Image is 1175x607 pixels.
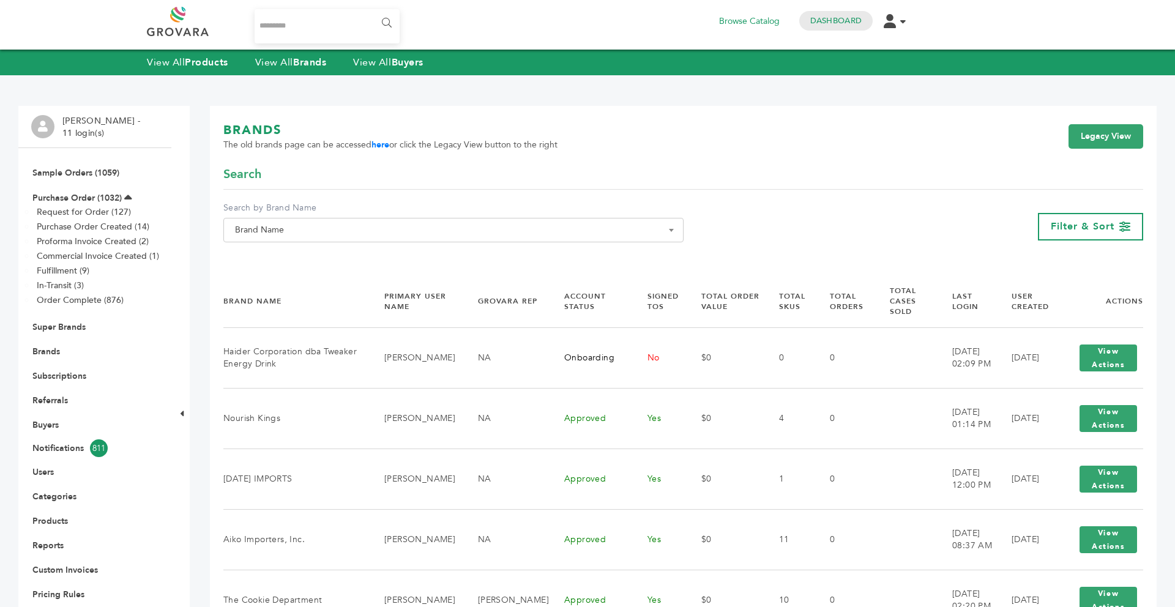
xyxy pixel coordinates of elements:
td: Yes [632,449,686,509]
a: Brands [32,346,60,357]
a: Dashboard [810,15,862,26]
td: Nourish Kings [223,388,369,449]
td: Yes [632,388,686,449]
a: View AllBrands [255,56,327,69]
label: Search by Brand Name [223,202,684,214]
th: Account Status [549,275,632,327]
th: Total Orders [815,275,875,327]
a: Proforma Invoice Created (2) [37,236,149,247]
a: In-Transit (3) [37,280,84,291]
td: NA [463,327,549,388]
td: NA [463,449,549,509]
th: Grovara Rep [463,275,549,327]
th: Actions [1058,275,1143,327]
td: Haider Corporation dba Tweaker Energy Drink [223,327,369,388]
a: Legacy View [1069,124,1143,149]
td: 11 [764,509,815,570]
td: 0 [764,327,815,388]
td: [PERSON_NAME] [369,509,463,570]
a: Sample Orders (1059) [32,167,119,179]
a: Buyers [32,419,59,431]
td: Approved [549,509,632,570]
td: [DATE] [996,449,1058,509]
td: [PERSON_NAME] [369,449,463,509]
th: Last Login [937,275,996,327]
a: Referrals [32,395,68,406]
td: [DATE] 08:37 AM [937,509,996,570]
td: NA [463,388,549,449]
td: Approved [549,388,632,449]
a: Super Brands [32,321,86,333]
a: View AllBuyers [353,56,423,69]
td: [PERSON_NAME] [369,388,463,449]
a: Pricing Rules [32,589,84,600]
span: Brand Name [223,218,684,242]
td: [DATE] 12:00 PM [937,449,996,509]
a: Purchase Order (1032) [32,192,122,204]
td: [DATE] IMPORTS [223,449,369,509]
a: here [371,139,389,151]
td: 0 [815,449,875,509]
td: [DATE] [996,388,1058,449]
a: Fulfillment (9) [37,265,89,277]
td: 0 [815,388,875,449]
h1: BRANDS [223,122,558,139]
td: $0 [686,327,764,388]
th: Brand Name [223,275,369,327]
a: Custom Invoices [32,564,98,576]
strong: Brands [293,56,326,69]
th: Total SKUs [764,275,815,327]
button: View Actions [1080,466,1137,493]
img: profile.png [31,115,54,138]
th: Primary User Name [369,275,463,327]
td: [DATE] 01:14 PM [937,388,996,449]
td: 4 [764,388,815,449]
th: User Created [996,275,1058,327]
input: Search... [255,9,400,43]
a: Purchase Order Created (14) [37,221,149,233]
td: $0 [686,388,764,449]
td: Yes [632,509,686,570]
button: View Actions [1080,344,1137,371]
a: View AllProducts [147,56,228,69]
a: Notifications811 [32,439,157,457]
td: Approved [549,449,632,509]
td: No [632,327,686,388]
a: Order Complete (876) [37,294,124,306]
a: Subscriptions [32,370,86,382]
span: The old brands page can be accessed or click the Legacy View button to the right [223,139,558,151]
td: $0 [686,509,764,570]
a: Products [32,515,68,527]
td: 0 [815,509,875,570]
button: View Actions [1080,405,1137,432]
th: Signed TOS [632,275,686,327]
a: Users [32,466,54,478]
a: Commercial Invoice Created (1) [37,250,159,262]
span: Brand Name [230,222,677,239]
td: $0 [686,449,764,509]
a: Reports [32,540,64,551]
a: Request for Order (127) [37,206,131,218]
a: Categories [32,491,76,502]
td: Aiko Importers, Inc. [223,509,369,570]
td: 0 [815,327,875,388]
td: [DATE] [996,327,1058,388]
span: 811 [90,439,108,457]
td: [DATE] 02:09 PM [937,327,996,388]
th: Total Cases Sold [875,275,937,327]
td: [PERSON_NAME] [369,327,463,388]
strong: Buyers [392,56,423,69]
td: Onboarding [549,327,632,388]
strong: Products [185,56,228,69]
td: [DATE] [996,509,1058,570]
a: Browse Catalog [719,15,780,28]
li: [PERSON_NAME] - 11 login(s) [62,115,143,139]
button: View Actions [1080,526,1137,553]
th: Total Order Value [686,275,764,327]
span: Search [223,166,261,183]
td: NA [463,509,549,570]
span: Filter & Sort [1051,220,1114,233]
td: 1 [764,449,815,509]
